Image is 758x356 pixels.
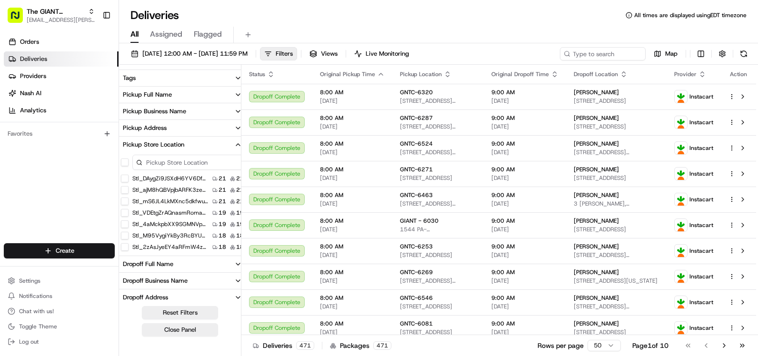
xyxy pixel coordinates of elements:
[320,226,385,233] span: [DATE]
[675,219,687,231] img: profile_instacart_ahold_partner.png
[491,70,549,78] span: Original Dropoff Time
[491,97,559,105] span: [DATE]
[132,155,244,170] input: Pickup Store Location
[130,8,179,23] h1: Deliveries
[132,243,209,251] label: stl_2zAsJyeEY4aRFmW4zmnBPv
[689,144,713,152] span: Instacart
[350,47,413,60] button: Live Monitoring
[236,186,244,194] span: 21
[253,341,314,350] div: Deliveries
[400,251,476,259] span: [STREET_ADDRESS]
[320,174,385,182] span: [DATE]
[320,268,385,276] span: 8:00 AM
[219,232,226,239] span: 18
[320,328,385,336] span: [DATE]
[119,137,246,153] button: Pickup Store Location
[400,70,442,78] span: Pickup Location
[491,277,559,285] span: [DATE]
[142,323,218,336] button: Close Panel
[491,174,559,182] span: [DATE]
[491,303,559,310] span: [DATE]
[400,123,476,130] span: [STREET_ADDRESS][PERSON_NAME]
[491,328,559,336] span: [DATE]
[27,16,95,24] button: [EMAIL_ADDRESS][PERSON_NAME][DOMAIN_NAME]
[491,148,559,156] span: [DATE]
[320,294,385,302] span: 8:00 AM
[728,70,748,78] div: Action
[400,320,433,327] span: GNTC-6081
[123,140,184,149] div: Pickup Store Location
[4,320,115,333] button: Toggle Theme
[10,91,27,108] img: 1736555255976-a54dd68f-1ca7-489b-9aae-adbdc363a1c4
[400,303,476,310] span: [STREET_ADDRESS]
[574,320,619,327] span: [PERSON_NAME]
[119,289,246,306] button: Dropoff Address
[574,217,619,225] span: [PERSON_NAME]
[320,200,385,208] span: [DATE]
[675,193,687,206] img: profile_instacart_ahold_partner.png
[574,97,659,105] span: [STREET_ADDRESS]
[320,114,385,122] span: 8:00 AM
[19,338,39,346] span: Log out
[4,274,115,287] button: Settings
[132,232,209,239] label: stl_M95VygiYkBy3RcBYUMqGF9
[20,89,41,98] span: Nash AI
[491,226,559,233] span: [DATE]
[366,49,409,58] span: Live Monitoring
[491,251,559,259] span: [DATE]
[491,243,559,250] span: 9:00 AM
[373,341,391,350] div: 471
[689,298,713,306] span: Instacart
[320,251,385,259] span: [DATE]
[675,90,687,103] img: profile_instacart_ahold_partner.png
[77,134,157,151] a: 💻API Documentation
[162,94,173,105] button: Start new chat
[236,220,244,228] span: 19
[132,220,209,228] label: stl_4aMckpbXX9SGMNVpnASxqd
[25,61,157,71] input: Clear
[574,148,659,156] span: [STREET_ADDRESS][PERSON_NAME]
[689,247,713,255] span: Instacart
[132,175,209,182] label: stl_DAygZi9JSXdH6YV6Df2CZ6
[675,296,687,308] img: profile_instacart_ahold_partner.png
[119,256,246,272] button: Dropoff Full Name
[4,103,119,118] a: Analytics
[321,49,338,58] span: Views
[19,323,57,330] span: Toggle Theme
[574,226,659,233] span: [STREET_ADDRESS]
[276,49,293,58] span: Filters
[689,196,713,203] span: Instacart
[689,119,713,126] span: Instacart
[320,320,385,327] span: 8:00 AM
[674,70,697,78] span: Provider
[19,138,73,148] span: Knowledge Base
[574,251,659,259] span: [STREET_ADDRESS][PERSON_NAME]
[574,89,619,96] span: [PERSON_NAME]
[320,243,385,250] span: 8:00 AM
[665,49,678,58] span: Map
[123,90,172,99] div: Pickup Full Name
[20,55,47,63] span: Deliveries
[27,7,84,16] button: The GIANT Company
[491,123,559,130] span: [DATE]
[675,116,687,129] img: profile_instacart_ahold_partner.png
[491,140,559,148] span: 9:00 AM
[320,217,385,225] span: 8:00 AM
[689,273,713,280] span: Instacart
[132,198,209,205] label: stl_mS6JL4LkMXnc5dkfwui2Lq
[320,191,385,199] span: 8:00 AM
[689,221,713,229] span: Instacart
[236,175,244,182] span: 21
[491,320,559,327] span: 9:00 AM
[123,107,186,116] div: Pickup Business Name
[123,74,136,82] div: Tags
[400,243,433,250] span: GNTC-6253
[132,186,209,194] label: stl_ajM8hQBVpjbARFK3zeUxH7
[675,142,687,154] img: profile_instacart_ahold_partner.png
[123,293,168,302] div: Dropoff Address
[90,138,153,148] span: API Documentation
[95,161,115,168] span: Pylon
[491,200,559,208] span: [DATE]
[236,243,244,251] span: 18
